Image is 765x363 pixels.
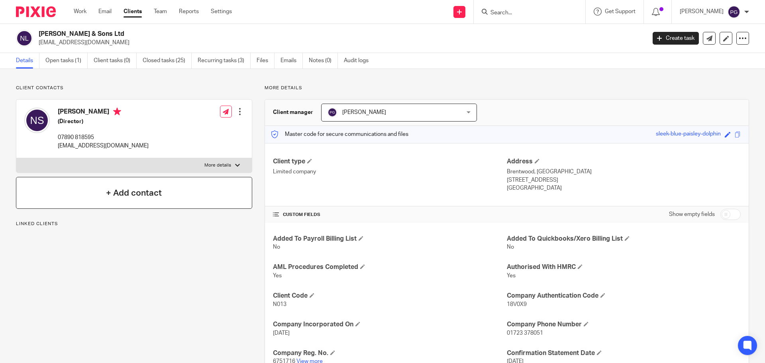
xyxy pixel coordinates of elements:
[728,6,740,18] img: svg%3E
[265,85,749,91] p: More details
[490,10,561,17] input: Search
[653,32,699,45] a: Create task
[507,330,543,336] span: 01723 378051
[94,53,137,69] a: Client tasks (0)
[98,8,112,16] a: Email
[507,168,741,176] p: Brentwood, [GEOGRAPHIC_DATA]
[507,235,741,243] h4: Added To Quickbooks/Xero Billing List
[656,130,721,139] div: sleek-blue-paisley-dolphin
[273,212,507,218] h4: CUSTOM FIELDS
[74,8,86,16] a: Work
[273,292,507,300] h4: Client Code
[605,9,636,14] span: Get Support
[179,8,199,16] a: Reports
[309,53,338,69] a: Notes (0)
[507,244,514,250] span: No
[328,108,337,117] img: svg%3E
[58,108,149,118] h4: [PERSON_NAME]
[273,168,507,176] p: Limited company
[16,221,252,227] p: Linked clients
[143,53,192,69] a: Closed tasks (25)
[680,8,724,16] p: [PERSON_NAME]
[106,187,162,199] h4: + Add contact
[507,157,741,166] h4: Address
[204,162,231,169] p: More details
[39,30,520,38] h2: [PERSON_NAME] & Sons Ltd
[344,53,375,69] a: Audit logs
[16,53,39,69] a: Details
[507,263,741,271] h4: Authorised With HMRC
[154,8,167,16] a: Team
[273,330,290,336] span: [DATE]
[669,210,715,218] label: Show empty fields
[273,302,286,307] span: N013
[273,157,507,166] h4: Client type
[124,8,142,16] a: Clients
[273,320,507,329] h4: Company Incorporated On
[16,6,56,17] img: Pixie
[507,184,741,192] p: [GEOGRAPHIC_DATA]
[113,108,121,116] i: Primary
[507,302,527,307] span: 18V0X9
[273,244,280,250] span: No
[58,118,149,126] h5: (Director)
[507,176,741,184] p: [STREET_ADDRESS]
[280,53,303,69] a: Emails
[58,142,149,150] p: [EMAIL_ADDRESS][DOMAIN_NAME]
[273,108,313,116] h3: Client manager
[507,273,516,279] span: Yes
[257,53,275,69] a: Files
[342,110,386,115] span: [PERSON_NAME]
[273,263,507,271] h4: AML Procedures Completed
[273,273,282,279] span: Yes
[273,235,507,243] h4: Added To Payroll Billing List
[16,30,33,47] img: svg%3E
[507,349,741,357] h4: Confirmation Statement Date
[39,39,641,47] p: [EMAIL_ADDRESS][DOMAIN_NAME]
[24,108,50,133] img: svg%3E
[16,85,252,91] p: Client contacts
[198,53,251,69] a: Recurring tasks (3)
[507,320,741,329] h4: Company Phone Number
[271,130,408,138] p: Master code for secure communications and files
[211,8,232,16] a: Settings
[58,133,149,141] p: 07890 818595
[45,53,88,69] a: Open tasks (1)
[507,292,741,300] h4: Company Authentication Code
[273,349,507,357] h4: Company Reg. No.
